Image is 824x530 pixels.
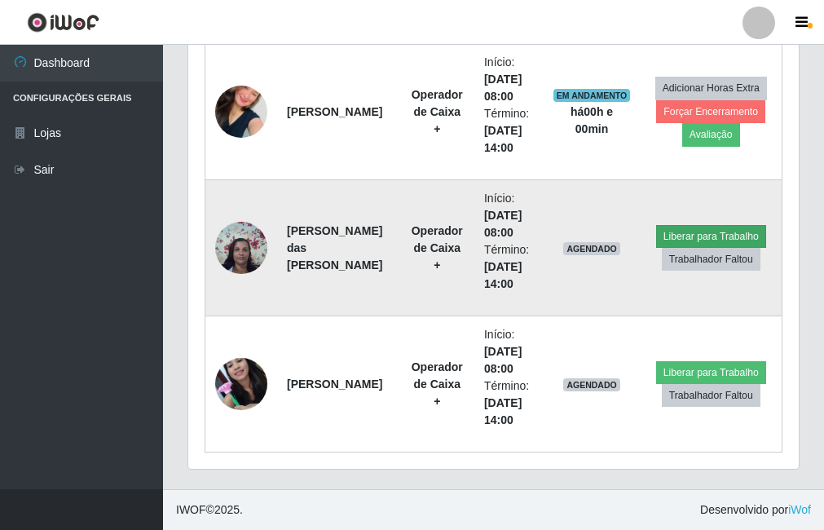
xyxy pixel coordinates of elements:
[215,349,267,418] img: 1746996533428.jpeg
[656,100,765,123] button: Forçar Encerramento
[682,123,740,146] button: Avaliação
[484,378,534,429] li: Término:
[176,503,206,516] span: IWOF
[484,54,534,105] li: Início:
[656,225,766,248] button: Liberar para Trabalho
[484,326,534,378] li: Início:
[662,384,760,407] button: Trabalhador Faltou
[656,361,766,384] button: Liberar para Trabalho
[287,224,382,272] strong: [PERSON_NAME] das [PERSON_NAME]
[287,105,382,118] strong: [PERSON_NAME]
[215,65,267,158] img: 1693675362936.jpeg
[655,77,767,99] button: Adicionar Horas Extra
[484,345,522,375] time: [DATE] 08:00
[484,124,522,154] time: [DATE] 14:00
[484,396,522,426] time: [DATE] 14:00
[412,224,463,272] strong: Operador de Caixa +
[215,213,267,282] img: 1705958199594.jpeg
[700,501,811,519] span: Desenvolvido por
[412,88,463,135] strong: Operador de Caixa +
[484,190,534,241] li: Início:
[27,12,99,33] img: CoreUI Logo
[484,209,522,239] time: [DATE] 08:00
[788,503,811,516] a: iWof
[563,378,620,391] span: AGENDADO
[484,105,534,157] li: Término:
[563,242,620,255] span: AGENDADO
[553,89,631,102] span: EM ANDAMENTO
[484,73,522,103] time: [DATE] 08:00
[412,360,463,408] strong: Operador de Caixa +
[484,260,522,290] time: [DATE] 14:00
[571,105,613,135] strong: há 00 h e 00 min
[176,501,243,519] span: © 2025 .
[484,241,534,293] li: Término:
[662,248,760,271] button: Trabalhador Faltou
[287,378,382,391] strong: [PERSON_NAME]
